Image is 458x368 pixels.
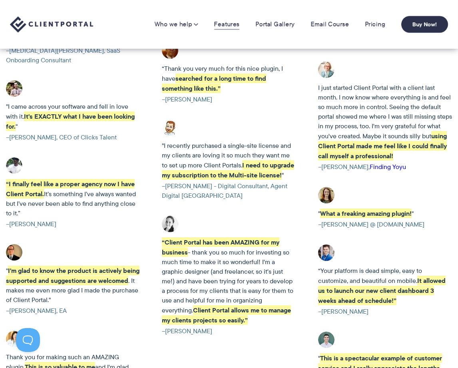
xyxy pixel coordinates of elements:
[311,20,349,28] a: Email Course
[162,95,296,104] cite: –[PERSON_NAME]
[162,181,296,201] cite: –[PERSON_NAME] - Digital Consultant, Agent Digital [GEOGRAPHIC_DATA]
[6,133,140,142] cite: –[PERSON_NAME], CEO of Clicks Talent
[255,20,295,28] a: Portal Gallery
[6,111,135,131] strong: It's EXACTLY what I have been looking for.
[318,307,452,316] cite: –[PERSON_NAME]
[6,102,140,131] p: "I came across your software and fell in love with it. "
[6,179,135,199] strong: “I finally feel like a proper agency now I have Client Portal.
[6,219,140,229] cite: –[PERSON_NAME]
[318,209,452,219] p: " "
[318,162,452,172] cite: –[PERSON_NAME],
[162,237,296,325] p: - thank you so much for investing so much time to make it so wonderful! I'm a graphic designer (a...
[6,331,22,347] img: Crysti Couture's testimonial for Client Portal
[162,305,291,325] strong: Client Portal allows me to manage my clients projects so easily.”
[318,62,335,78] img: Testimonial for Client Portal - Marci K
[214,20,239,28] a: Features
[6,46,140,65] cite: –[MEDICAL_DATA][PERSON_NAME], SaaS Onboarding Consultant
[401,16,448,33] a: Buy Now!
[318,131,447,161] strong: using Client Portal made me feel like I could finally call myself a professional!
[370,162,406,171] a: Finding Yoyu
[154,20,198,28] a: Who we help
[318,83,452,161] p: I just started Client Portal with a client last month. I now know where everything is and feel so...
[162,237,279,257] strong: “Client Portal has been AMAZING for my business
[318,220,452,229] cite: –[PERSON_NAME] @ [DOMAIN_NAME]
[320,209,412,218] strong: What a freaking amazing plugin!
[6,266,140,305] p: " . It makes me even more glad I made the purchase of Client Portal."
[6,306,140,316] cite: –[PERSON_NAME], EA
[162,160,294,180] strong: I need to upgrade my subscription to the Multi-site license!
[162,74,266,93] strong: searched for a long time to find something like this.”
[318,276,446,305] strong: It allowed us to launch our new client dashboard 3 weeks ahead of schedule!”
[16,328,40,352] iframe: Toggle Customer Support
[6,179,140,218] p: It’s something I’ve always wanted but I’ve never been able to find anything close to it.”
[6,266,139,285] strong: I'm glad to know the product is actively being supported and suggestions are welcomed
[162,64,296,93] p: “Thank you very much for this nice plugin, I have
[162,326,296,336] cite: –[PERSON_NAME]
[162,141,296,180] p: "I recently purchased a single-site license and my clients are loving it so much they want me to ...
[365,20,385,28] a: Pricing
[318,266,452,306] p: “Your platform is dead simple, easy to customize, and beautiful on mobile.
